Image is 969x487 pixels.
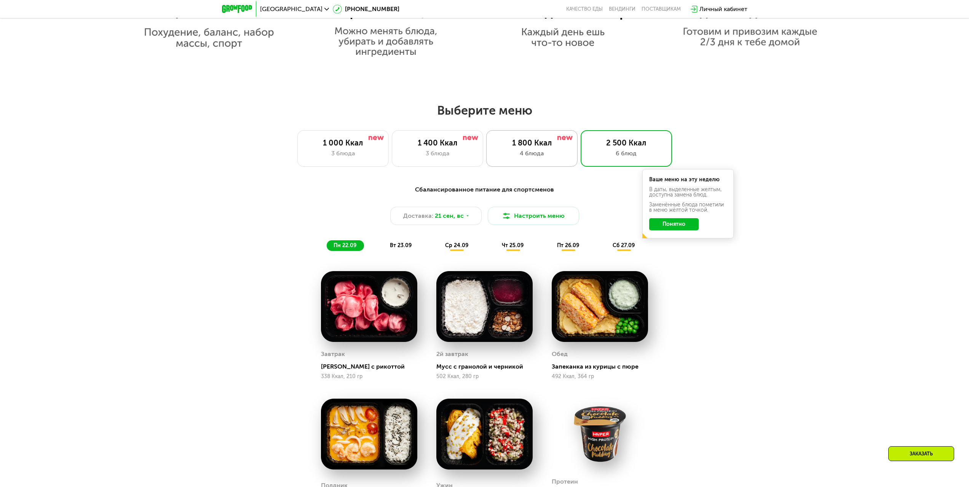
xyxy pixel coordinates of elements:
div: Заменённые блюда пометили в меню жёлтой точкой. [649,202,727,213]
button: Настроить меню [488,207,579,225]
span: ср 24.09 [445,242,468,249]
div: Завтрак [321,348,345,360]
span: чт 25.09 [502,242,524,249]
div: 1 400 Ккал [400,138,475,147]
div: Сбалансированное питание для спортсменов [259,185,710,195]
span: 21 сен, вс [435,211,464,220]
a: Качество еды [566,6,603,12]
div: 1 000 Ккал [305,138,381,147]
div: 492 Ккал, 364 гр [552,374,648,380]
div: Мусс с гранолой и черникой [436,363,539,370]
a: Вендинги [609,6,635,12]
span: вт 23.09 [390,242,412,249]
div: 2й завтрак [436,348,468,360]
div: 2 500 Ккал [589,138,664,147]
h2: Выберите меню [24,103,945,118]
div: 1 800 Ккал [494,138,570,147]
div: поставщикам [642,6,681,12]
div: 3 блюда [400,149,475,158]
div: 502 Ккал, 280 гр [436,374,533,380]
div: Заказать [888,446,954,461]
div: Обед [552,348,568,360]
div: 338 Ккал, 210 гр [321,374,417,380]
div: 6 блюд [589,149,664,158]
div: 4 блюда [494,149,570,158]
div: В даты, выделенные желтым, доступна замена блюд. [649,187,727,198]
span: пн 22.09 [334,242,356,249]
div: Ваше меню на эту неделю [649,177,727,182]
div: Запеканка из курицы с пюре [552,363,654,370]
span: Доставка: [403,211,433,220]
div: Личный кабинет [699,5,747,14]
span: сб 27.09 [613,242,635,249]
span: [GEOGRAPHIC_DATA] [260,6,322,12]
span: пт 26.09 [557,242,579,249]
div: 3 блюда [305,149,381,158]
button: Понятно [649,218,699,230]
div: [PERSON_NAME] с рикоттой [321,363,423,370]
a: [PHONE_NUMBER] [333,5,399,14]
